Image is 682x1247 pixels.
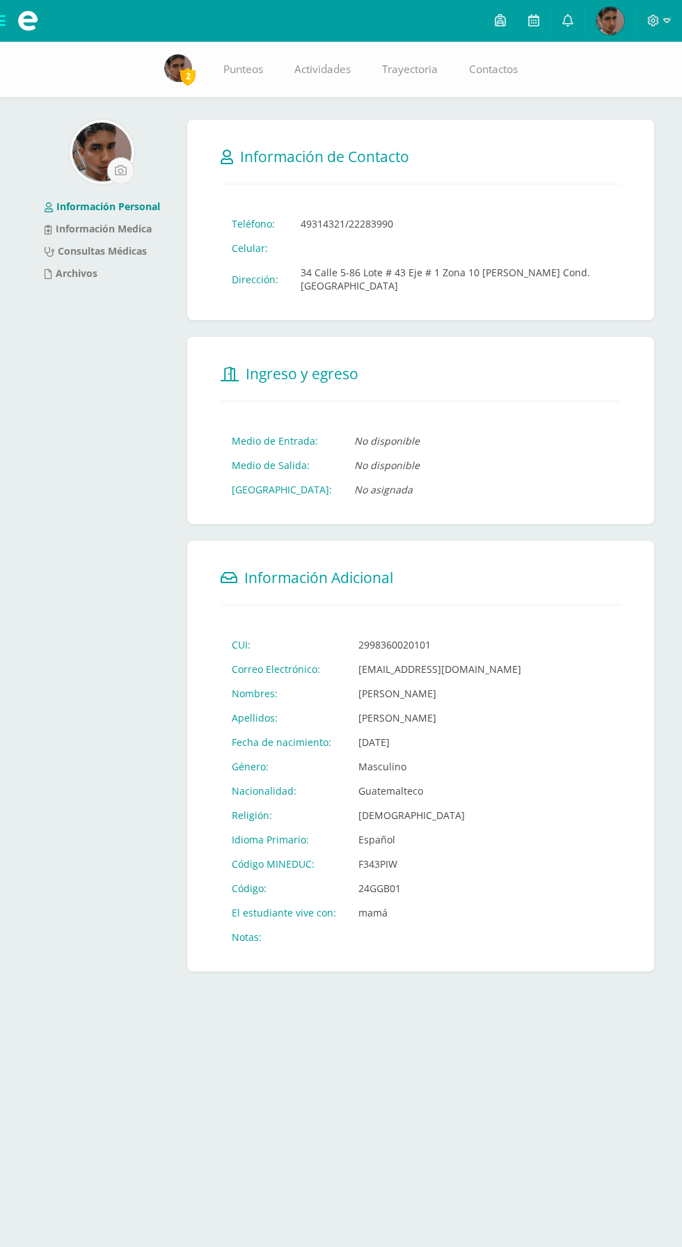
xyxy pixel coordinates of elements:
[221,827,347,852] td: Idioma Primario:
[221,681,347,706] td: Nombres:
[221,236,290,260] td: Celular:
[164,54,192,82] img: 9f0756336bf76ef3afc8cadeb96d1fce.png
[347,852,532,876] td: F343PIW
[244,568,393,587] span: Información Adicional
[347,681,532,706] td: [PERSON_NAME]
[221,925,347,949] td: Notas:
[347,754,532,779] td: Masculino
[221,657,347,681] td: Correo Electrónico:
[221,779,347,803] td: Nacionalidad:
[290,212,621,236] td: 49314321/22283990
[221,730,347,754] td: Fecha de nacimiento:
[240,147,409,166] span: Información de Contacto
[354,483,413,496] i: No asignada
[279,42,367,97] a: Actividades
[347,827,532,852] td: Español
[246,364,358,383] span: Ingreso y egreso
[454,42,534,97] a: Contactos
[347,779,532,803] td: Guatemalteco
[221,633,347,657] td: CUI:
[180,67,196,85] span: 2
[221,754,347,779] td: Género:
[221,212,290,236] td: Teléfono:
[347,876,532,900] td: 24GGB01
[469,62,518,77] span: Contactos
[45,222,152,235] a: Información Medica
[347,657,532,681] td: [EMAIL_ADDRESS][DOMAIN_NAME]
[221,477,343,502] td: [GEOGRAPHIC_DATA]:
[221,706,347,730] td: Apellidos:
[221,260,290,298] td: Dirección:
[347,633,532,657] td: 2998360020101
[347,706,532,730] td: [PERSON_NAME]
[354,459,420,472] i: No disponible
[354,434,420,447] i: No disponible
[347,730,532,754] td: [DATE]
[221,852,347,876] td: Código MINEDUC:
[347,803,532,827] td: [DEMOGRAPHIC_DATA]
[221,803,347,827] td: Religión:
[45,244,147,257] a: Consultas Médicas
[208,42,279,97] a: Punteos
[596,7,624,35] img: 9f0756336bf76ef3afc8cadeb96d1fce.png
[221,453,343,477] td: Medio de Salida:
[290,260,621,298] td: 34 Calle 5-86 Lote # 43 Eje # 1 Zona 10 [PERSON_NAME] Cond. [GEOGRAPHIC_DATA]
[367,42,454,97] a: Trayectoria
[45,200,160,213] a: Información Personal
[223,62,263,77] span: Punteos
[294,62,351,77] span: Actividades
[221,900,347,925] td: El estudiante vive con:
[45,267,97,280] a: Archivos
[382,62,438,77] span: Trayectoria
[221,876,347,900] td: Código:
[347,900,532,925] td: mamá
[72,122,132,182] img: ef2a102ca6f3fdb3845743509d8d1b3f.png
[221,429,343,453] td: Medio de Entrada:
